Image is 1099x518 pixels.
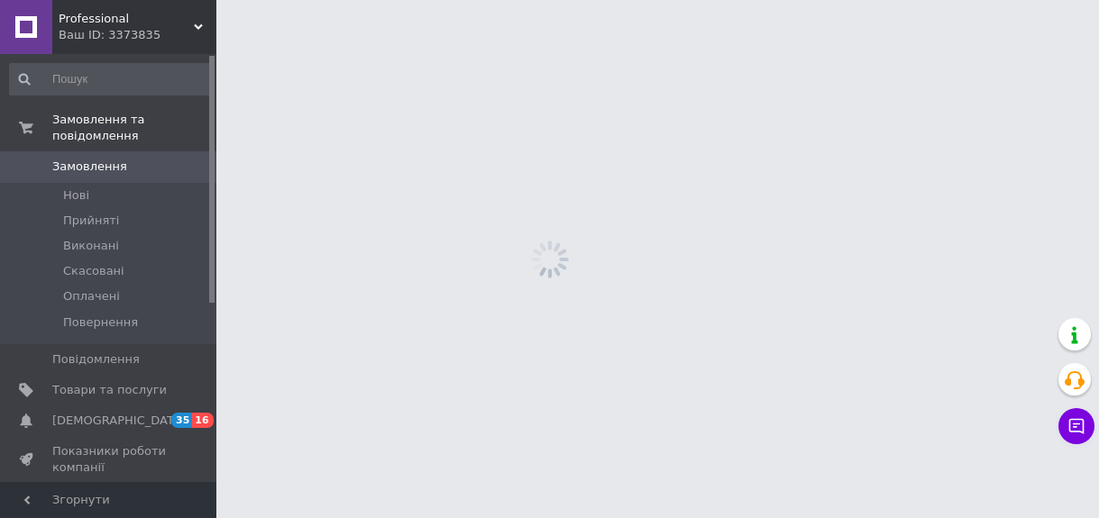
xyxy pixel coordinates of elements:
span: Повідомлення [52,351,140,368]
span: Повернення [63,314,138,331]
button: Чат з покупцем [1058,408,1094,444]
span: [DEMOGRAPHIC_DATA] [52,413,186,429]
span: Замовлення [52,159,127,175]
input: Пошук [9,63,213,95]
span: Скасовані [63,263,124,279]
span: Показники роботи компанії [52,443,167,476]
span: Виконані [63,238,119,254]
span: Professional [59,11,194,27]
span: Оплачені [63,288,120,304]
div: Ваш ID: 3373835 [59,27,216,43]
span: 16 [192,413,213,428]
span: 35 [171,413,192,428]
span: Прийняті [63,213,119,229]
span: Нові [63,187,89,204]
span: Товари та послуги [52,382,167,398]
span: Замовлення та повідомлення [52,112,216,144]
